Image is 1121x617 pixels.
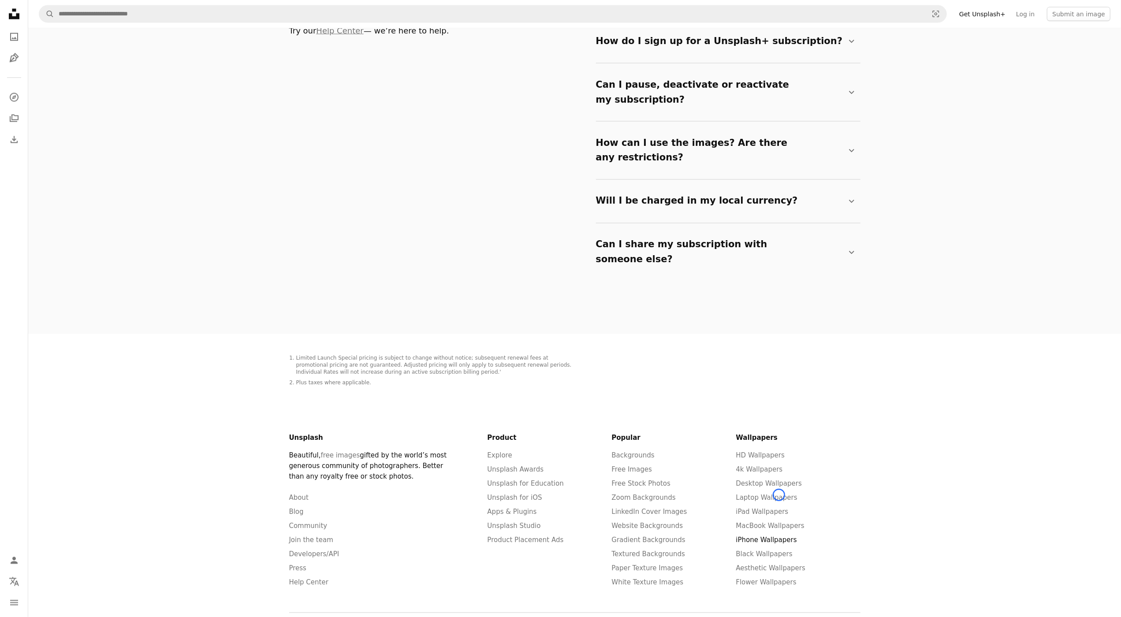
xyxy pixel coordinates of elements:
[289,508,304,516] a: Blog
[1011,7,1040,21] a: Log in
[488,452,512,460] a: Explore
[612,522,683,530] a: Website Backgrounds
[488,508,537,516] a: Apps & Plugins
[5,89,23,106] a: Explore
[736,480,802,488] a: Desktop Wallpapers
[289,579,328,587] a: Help Center
[488,466,544,474] a: Unsplash Awards
[289,494,309,502] a: About
[612,508,687,516] a: LinkedIn Cover Images
[736,536,797,544] a: iPhone Wallpapers
[612,466,652,474] a: Free Images
[296,355,575,376] li: Limited Launch Special pricing is subject to change without notice; subsequent renewal fees at pr...
[612,494,676,502] a: Zoom Backgrounds
[736,452,785,460] a: HD Wallpapers
[5,131,23,149] a: Download History
[488,522,541,530] a: Unsplash Studio
[289,550,339,558] a: Developers/API
[39,6,54,22] button: Search Unsplash
[596,187,857,216] summary: Will I be charged in my local currency?
[5,49,23,67] a: Illustrations
[5,28,23,46] a: Photos
[736,508,789,516] a: iPad Wallpapers
[1047,7,1110,21] button: Submit an image
[5,5,23,25] a: Home — Unsplash
[736,433,860,443] h6: Wallpapers
[5,552,23,569] a: Log in / Sign up
[596,27,857,56] summary: How do I sign up for a Unsplash+ subscription?
[289,536,333,544] a: Join the team
[5,110,23,127] a: Collections
[488,536,564,544] a: Product Placement Ads
[612,433,736,443] h6: Popular
[289,522,328,530] a: Community
[612,565,683,572] a: Paper Texture Images
[736,494,797,502] a: Laptop Wallpapers
[316,26,363,35] a: Help Center
[289,565,306,572] a: Press
[596,71,857,114] summary: Can I pause, deactivate or reactivate my subscription?
[954,7,1011,21] a: Get Unsplash+
[596,230,857,274] summary: Can I share my subscription with someone else?
[289,433,454,443] h6: Unsplash
[736,522,804,530] a: MacBook Wallpapers
[488,433,612,443] h6: Product
[612,480,670,488] a: Free Stock Photos
[736,550,793,558] a: Black Wallpapers
[736,466,783,474] a: 4k Wallpapers
[488,494,542,502] a: Unsplash for iOS
[289,450,454,482] p: Beautiful, gifted by the world’s most generous community of photographers. Better than any royalt...
[39,5,947,23] form: Find visuals sitewide
[612,550,685,558] a: Textured Backgrounds
[736,579,797,587] a: Flower Wallpapers
[321,452,360,460] a: free images
[296,380,575,387] li: Plus taxes where applicable.
[488,480,564,488] a: Unsplash for Education
[925,6,946,22] button: Visual search
[612,536,685,544] a: Gradient Backgrounds
[736,565,806,572] a: Aesthetic Wallpapers
[5,573,23,591] button: Language
[612,452,655,460] a: Backgrounds
[612,579,684,587] a: White Texture Images
[5,594,23,612] button: Menu
[596,129,857,172] summary: How can I use the images? Are there any restrictions?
